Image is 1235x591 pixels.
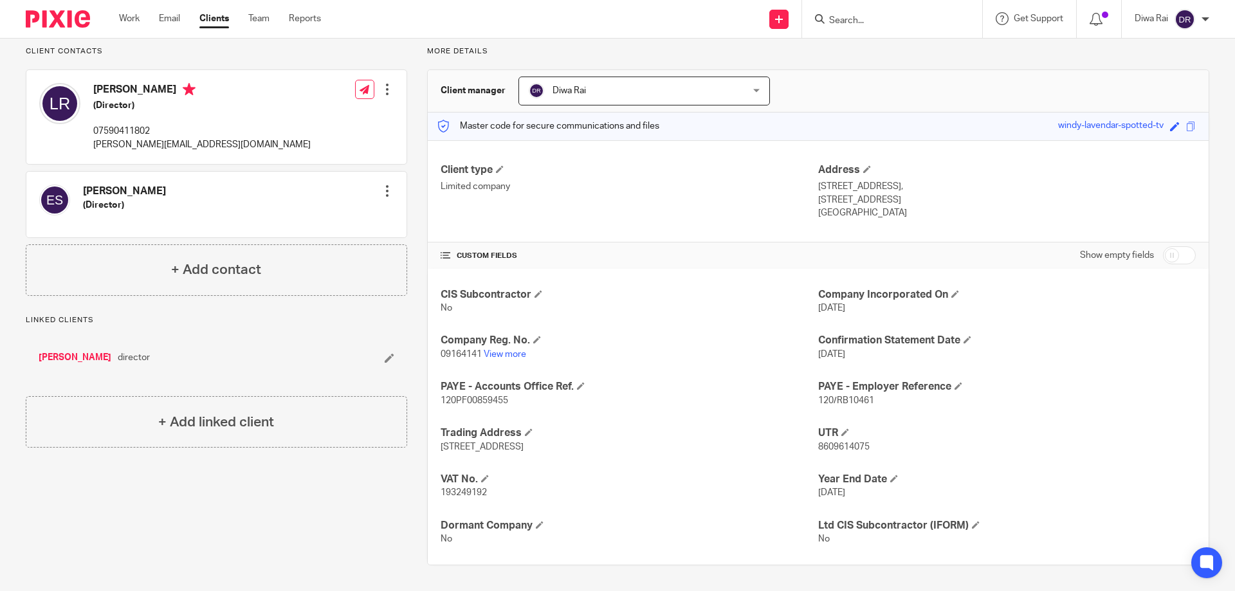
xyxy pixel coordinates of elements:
[118,351,150,364] span: director
[818,396,874,405] span: 120/RB10461
[1014,14,1063,23] span: Get Support
[818,426,1196,440] h4: UTR
[1058,119,1164,134] div: windy-lavendar-spotted-tv
[441,304,452,313] span: No
[93,99,311,112] h5: (Director)
[818,380,1196,394] h4: PAYE - Employer Reference
[39,83,80,124] img: svg%3E
[441,488,487,497] span: 193249192
[158,412,274,432] h4: + Add linked client
[427,46,1209,57] p: More details
[441,180,818,193] p: Limited company
[818,442,870,451] span: 8609614075
[818,350,845,359] span: [DATE]
[818,194,1196,206] p: [STREET_ADDRESS]
[441,442,524,451] span: [STREET_ADDRESS]
[93,125,311,138] p: 07590411802
[441,473,818,486] h4: VAT No.
[1135,12,1168,25] p: Diwa Rai
[441,334,818,347] h4: Company Reg. No.
[441,426,818,440] h4: Trading Address
[39,351,111,364] a: [PERSON_NAME]
[818,304,845,313] span: [DATE]
[818,534,830,543] span: No
[484,350,526,359] a: View more
[441,534,452,543] span: No
[93,138,311,151] p: [PERSON_NAME][EMAIL_ADDRESS][DOMAIN_NAME]
[289,12,321,25] a: Reports
[119,12,140,25] a: Work
[818,180,1196,193] p: [STREET_ADDRESS],
[441,163,818,177] h4: Client type
[529,83,544,98] img: svg%3E
[26,46,407,57] p: Client contacts
[818,288,1196,302] h4: Company Incorporated On
[93,83,311,99] h4: [PERSON_NAME]
[248,12,270,25] a: Team
[441,519,818,532] h4: Dormant Company
[441,380,818,394] h4: PAYE - Accounts Office Ref.
[26,315,407,325] p: Linked clients
[83,185,166,198] h4: [PERSON_NAME]
[818,473,1196,486] h4: Year End Date
[26,10,90,28] img: Pixie
[441,288,818,302] h4: CIS Subcontractor
[441,251,818,261] h4: CUSTOM FIELDS
[818,519,1196,532] h4: Ltd CIS Subcontractor (IFORM)
[553,86,586,95] span: Diwa Rai
[818,488,845,497] span: [DATE]
[159,12,180,25] a: Email
[437,120,659,132] p: Master code for secure communications and files
[171,260,261,280] h4: + Add contact
[39,185,70,215] img: svg%3E
[199,12,229,25] a: Clients
[1175,9,1195,30] img: svg%3E
[828,15,944,27] input: Search
[83,199,166,212] h5: (Director)
[183,83,196,96] i: Primary
[818,206,1196,219] p: [GEOGRAPHIC_DATA]
[441,350,482,359] span: 09164141
[1080,249,1154,262] label: Show empty fields
[818,334,1196,347] h4: Confirmation Statement Date
[818,163,1196,177] h4: Address
[441,84,506,97] h3: Client manager
[441,396,508,405] span: 120PF00859455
